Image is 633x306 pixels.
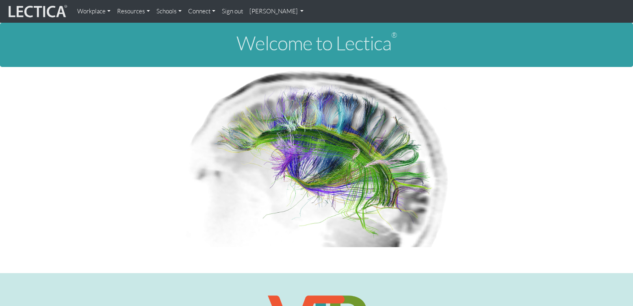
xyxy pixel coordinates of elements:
[7,4,67,19] img: lecticalive
[391,30,397,39] sup: ®
[181,67,452,247] img: Human Connectome Project Image
[7,32,626,54] h1: Welcome to Lectica
[153,3,185,19] a: Schools
[74,3,114,19] a: Workplace
[246,3,307,19] a: [PERSON_NAME]
[219,3,246,19] a: Sign out
[114,3,153,19] a: Resources
[185,3,219,19] a: Connect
